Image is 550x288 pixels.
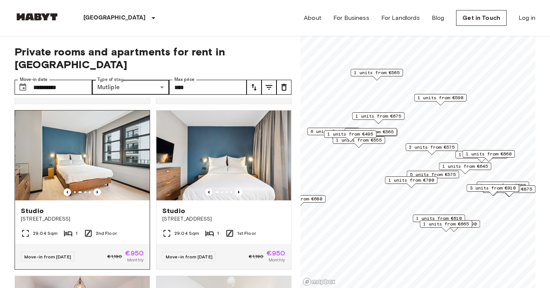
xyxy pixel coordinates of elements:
div: Map marker [324,130,376,142]
span: Private rooms and apartments for rent in [GEOGRAPHIC_DATA] [15,45,291,71]
p: [GEOGRAPHIC_DATA] [83,13,146,22]
span: 29.04 Sqm [174,230,199,237]
span: 4 units from €565 [348,128,394,135]
span: [STREET_ADDRESS] [162,215,285,223]
span: 1 units from €555 [336,137,382,143]
div: Mutliple [92,80,169,95]
div: Map marker [406,143,458,155]
a: Blog [432,13,444,22]
div: Map marker [351,69,403,81]
span: 5 units from €575 [410,171,456,178]
span: 1st Floor [237,230,256,237]
img: Marketing picture of unit DE-01-481-118-01 [156,110,291,200]
span: 2 units from €575 [409,144,455,151]
span: 1 units from €600 [480,182,526,189]
div: Map marker [385,176,437,188]
span: 1 units from €660 [466,151,511,157]
span: 1 units from €645 [442,163,488,170]
span: 1 units from €565 [354,69,400,76]
div: Map marker [420,220,472,232]
span: Move-in from [DATE] [166,254,213,260]
button: Previous image [235,188,242,196]
a: About [304,13,321,22]
button: tune [276,80,291,95]
label: Type of stay [97,76,123,83]
span: 1 units from €590 [418,94,463,101]
span: 1 units from €675 [355,113,401,119]
div: Map marker [345,128,397,140]
span: 1 units from €700 [388,177,434,184]
span: Studio [162,206,185,215]
span: 29.04 Sqm [33,230,58,237]
div: Map marker [467,184,519,196]
span: €1,190 [249,253,263,260]
span: 1 units from €680 [276,195,322,202]
div: Map marker [413,215,465,226]
a: For Landlords [381,13,420,22]
div: Map marker [307,128,360,139]
span: 2nd Floor [96,230,117,237]
span: [STREET_ADDRESS] [21,215,144,223]
div: Map marker [455,151,508,163]
span: €950 [266,250,285,257]
span: €950 [125,250,144,257]
div: Map marker [439,163,491,174]
button: Previous image [205,188,213,196]
div: Map marker [477,182,529,193]
a: Marketing picture of unit DE-01-481-118-01Previous imagePrevious imageStudio[STREET_ADDRESS]29.04... [156,110,291,270]
label: Max price [174,76,195,83]
div: Map marker [414,94,467,106]
span: 6 units from €570 [311,128,356,135]
div: Map marker [333,136,385,148]
span: €1,190 [107,253,122,260]
span: 1 [76,230,77,237]
div: Map marker [462,150,515,162]
span: 1 units from €790 [431,221,477,227]
button: Choose date, selected date is 1 Oct 2025 [15,80,30,95]
span: 3 units from €910 [470,185,516,191]
span: Studio [21,206,44,215]
a: Mapbox logo [303,278,336,286]
span: 1 units from €665 [423,221,469,227]
a: Marketing picture of unit DE-01-483-208-01Marketing picture of unit DE-01-483-208-01Previous imag... [15,110,150,270]
a: For Business [333,13,369,22]
button: Previous image [64,188,71,196]
button: Previous image [94,188,101,196]
button: tune [247,80,262,95]
span: Monthly [127,257,144,263]
img: Habyt [15,13,59,21]
span: 1 units from €660 [459,151,504,158]
a: Log in [519,13,535,22]
img: Marketing picture of unit DE-01-483-208-01 [15,110,150,200]
label: Move-in date [20,76,48,83]
span: 1 [217,230,219,237]
span: Move-in from [DATE] [24,254,71,260]
span: 1 units from €610 [416,215,462,222]
div: Map marker [407,171,459,182]
a: Get in Touch [456,10,507,26]
div: Map marker [352,112,404,124]
button: tune [262,80,276,95]
span: 1 units from €495 [327,131,373,137]
span: 4 units from €875 [486,186,532,192]
span: Monthly [269,257,285,263]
